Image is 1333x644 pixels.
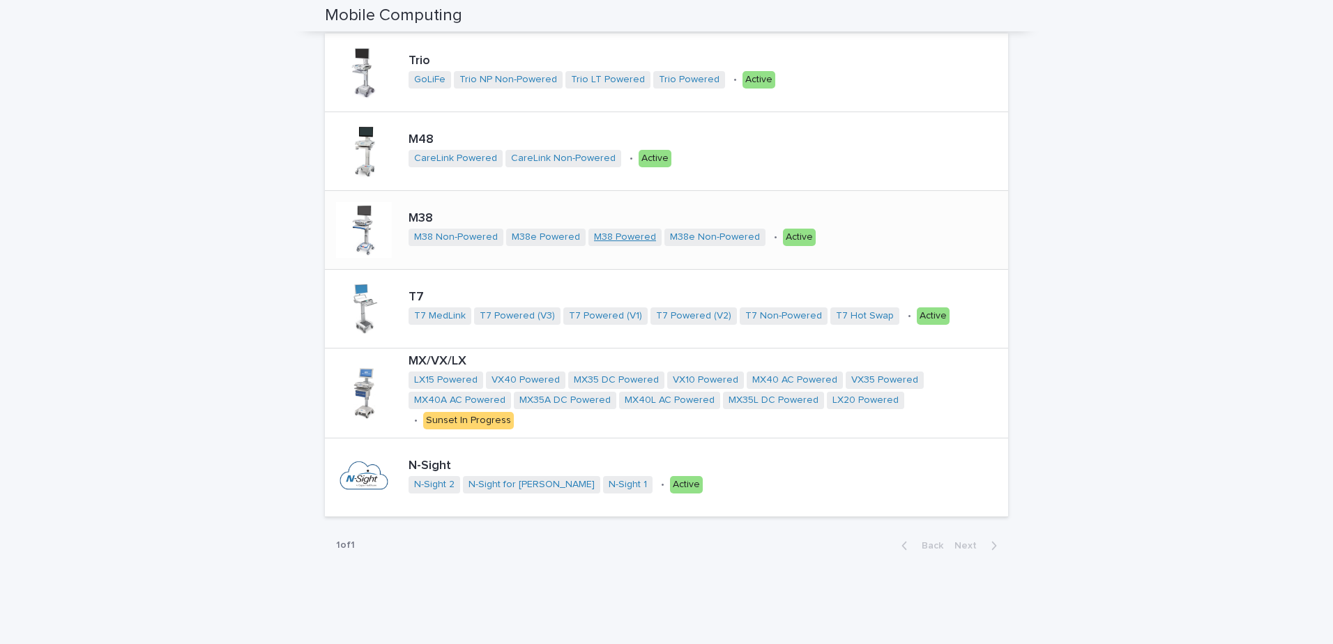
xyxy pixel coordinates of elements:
div: Active [783,229,816,246]
div: Active [742,71,775,89]
a: Trio Powered [659,74,719,86]
div: Active [670,476,703,493]
a: M38 Non-Powered [414,231,498,243]
a: Trio LT Powered [571,74,645,86]
button: Next [949,539,1008,552]
p: • [733,74,737,86]
a: MX40A AC Powered [414,394,505,406]
p: Trio [409,54,797,69]
a: VX35 Powered [851,374,918,386]
a: T7T7 MedLink T7 Powered (V3) T7 Powered (V1) T7 Powered (V2) T7 Non-Powered T7 Hot Swap •Active [325,270,1008,348]
a: MX35 DC Powered [574,374,659,386]
div: Sunset In Progress [423,412,514,429]
a: MX35L DC Powered [729,394,818,406]
div: Active [639,150,671,167]
a: M38 Powered [594,231,656,243]
p: 1 of 1 [325,528,366,562]
p: • [630,153,633,164]
a: LX15 Powered [414,374,478,386]
span: Back [913,541,943,551]
p: T7 [409,290,965,305]
span: Next [954,541,985,551]
a: VX10 Powered [673,374,738,386]
p: • [774,231,777,243]
a: CareLink Non-Powered [511,153,616,164]
a: LX20 Powered [832,394,899,406]
a: Trio NP Non-Powered [459,74,557,86]
a: VX40 Powered [492,374,560,386]
a: GoLiFe [414,74,445,86]
a: T7 Powered (V3) [480,310,555,322]
a: T7 Powered (V2) [656,310,731,322]
p: • [661,479,664,491]
a: M48CareLink Powered CareLink Non-Powered •Active [325,112,1008,191]
p: • [414,415,418,427]
h2: Mobile Computing [325,6,462,26]
div: Active [917,307,950,325]
a: MX/VX/LXLX15 Powered VX40 Powered MX35 DC Powered VX10 Powered MX40 AC Powered VX35 Powered MX40A... [325,348,1008,438]
a: TrioGoLiFe Trio NP Non-Powered Trio LT Powered Trio Powered •Active [325,33,1008,112]
a: MX40 AC Powered [752,374,837,386]
a: M38e Powered [512,231,580,243]
a: N-SightN-Sight 2 N-Sight for [PERSON_NAME] N-Sight 1 •Active [325,438,1008,517]
a: MX40L AC Powered [625,394,715,406]
a: N-Sight 1 [609,479,647,491]
a: M38e Non-Powered [670,231,760,243]
p: • [908,310,911,322]
a: T7 Non-Powered [745,310,822,322]
a: N-Sight for [PERSON_NAME] [469,479,595,491]
a: MX35A DC Powered [519,394,611,406]
button: Back [890,539,949,552]
p: N-Sight [409,459,745,474]
a: T7 MedLink [414,310,466,322]
a: N-Sight 2 [414,479,455,491]
a: T7 Powered (V1) [569,310,642,322]
a: M38M38 Non-Powered M38e Powered M38 Powered M38e Non-Powered •Active [325,191,1008,270]
a: T7 Hot Swap [836,310,894,322]
p: M48 [409,132,696,148]
p: M38 [409,211,840,227]
a: CareLink Powered [414,153,497,164]
p: MX/VX/LX [409,354,1003,369]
